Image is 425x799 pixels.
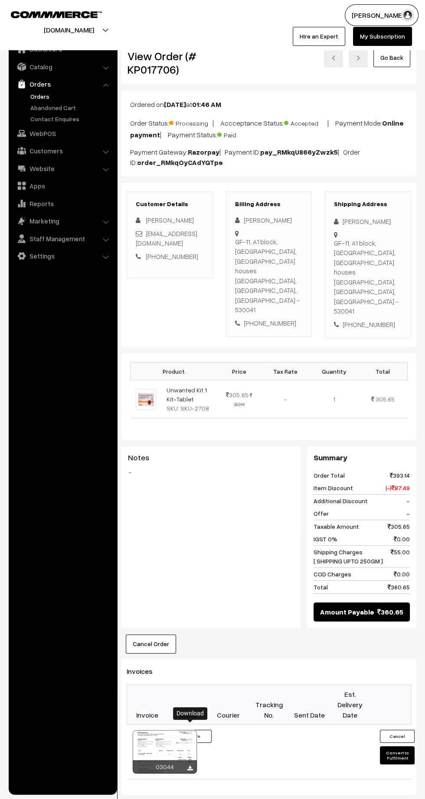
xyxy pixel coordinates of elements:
[11,143,114,159] a: Customers
[314,534,337,543] span: IGST 0%
[391,547,410,566] span: 55.00
[334,201,402,208] h3: Shipping Address
[314,509,329,518] span: Offer
[380,730,415,743] button: Cancel
[127,49,213,76] h2: View Order (# KP017706)
[330,685,370,725] th: Est. Delivery Date
[248,685,289,725] th: Tracking No.
[260,148,338,156] b: pay_RMkqU866yZwzk5
[394,569,410,579] span: 0.00
[11,11,102,18] img: COMMMERCE
[128,467,294,477] blockquote: -
[130,99,408,110] p: Ordered on at
[167,685,208,725] th: Items
[293,27,345,46] a: Hire an Expert
[314,496,368,505] span: Additional Discount
[192,100,221,109] b: 01:46 AM
[208,685,249,725] th: Courier
[394,534,410,543] span: 0.00
[406,496,410,505] span: -
[388,522,410,531] span: 305.65
[235,237,303,315] div: GF-11, A1 block, [GEOGRAPHIC_DATA], [GEOGRAPHIC_DATA] houses [GEOGRAPHIC_DATA], [GEOGRAPHIC_DATA]...
[28,92,114,101] a: Orders
[310,362,358,380] th: Quantity
[314,569,351,579] span: COD Charges
[136,230,197,247] a: [EMAIL_ADDRESS][DOMAIN_NAME]
[128,453,294,463] h3: Notes
[358,362,407,380] th: Total
[133,760,197,773] div: 03044
[11,248,114,264] a: Settings
[388,582,410,592] span: 360.65
[127,667,163,676] span: Invoices
[164,100,186,109] b: [DATE]
[314,471,345,480] span: Order Total
[235,201,303,208] h3: Billing Address
[167,386,207,403] a: Unwanted Kit 1 Kit-Tablet
[146,216,194,224] span: [PERSON_NAME]
[11,126,114,141] a: WebPOS
[136,201,204,208] h3: Customer Details
[217,362,261,380] th: Price
[188,148,219,156] b: Razorpay
[11,59,114,74] a: Catalog
[131,362,217,380] th: Product
[314,453,410,463] h3: Summary
[130,116,408,140] p: Order Status: | Accceptance Status: | Payment Mode: | Payment Status:
[173,707,207,720] div: Download
[13,19,124,41] button: [DOMAIN_NAME]
[377,607,403,617] span: 360.65
[314,547,383,566] span: Shipping Charges [ SHIPPING UPTO 250GM ]
[356,55,361,61] img: right-arrow.png
[380,746,415,764] button: Convert to Fulfilment
[235,215,303,225] div: [PERSON_NAME]
[284,116,327,128] span: Accepted
[333,395,335,403] span: 1
[146,252,198,260] a: [PHONE_NUMBER]
[390,471,410,480] span: 393.14
[217,128,261,139] span: Paid
[320,607,374,617] span: Amount Payable
[11,196,114,211] a: Reports
[137,158,223,167] b: order_RMkqOyCAdYQTpe
[167,404,212,413] div: SKU: SKU-2708
[331,55,336,61] img: left-arrow.png
[235,318,303,328] div: [PHONE_NUMBER]
[261,362,310,380] th: Tax Rate
[261,380,310,418] td: -
[386,483,410,492] span: (-) 87.49
[130,147,408,168] p: Payment Gateway: | Payment ID: | Order ID:
[401,9,414,22] img: user
[353,27,412,46] a: My Subscription
[345,4,418,26] button: [PERSON_NAME]
[11,213,114,229] a: Marketing
[373,48,410,67] a: Go Back
[28,103,114,112] a: Abandoned Cart
[11,178,114,194] a: Apps
[226,391,248,398] span: 305.65
[406,509,410,518] span: -
[126,634,176,653] button: Cancel Order
[289,685,330,725] th: Sent Date
[314,483,353,492] span: Item Discount
[11,76,114,92] a: Orders
[136,389,156,409] img: UNWANTED KIT.jpeg
[376,395,395,403] span: 305.65
[11,161,114,176] a: Website
[334,217,402,226] div: [PERSON_NAME]
[334,238,402,316] div: GF-11, A1 block, [GEOGRAPHIC_DATA], [GEOGRAPHIC_DATA] houses [GEOGRAPHIC_DATA], [GEOGRAPHIC_DATA]...
[28,114,114,123] a: Contact Enquires
[314,582,328,592] span: Total
[11,231,114,246] a: Staff Management
[11,9,87,19] a: COMMMERCE
[314,522,359,531] span: Taxable Amount
[169,116,212,128] span: Processing
[234,392,252,407] strike: 393.14
[334,320,402,330] div: [PHONE_NUMBER]
[127,685,168,725] th: Invoice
